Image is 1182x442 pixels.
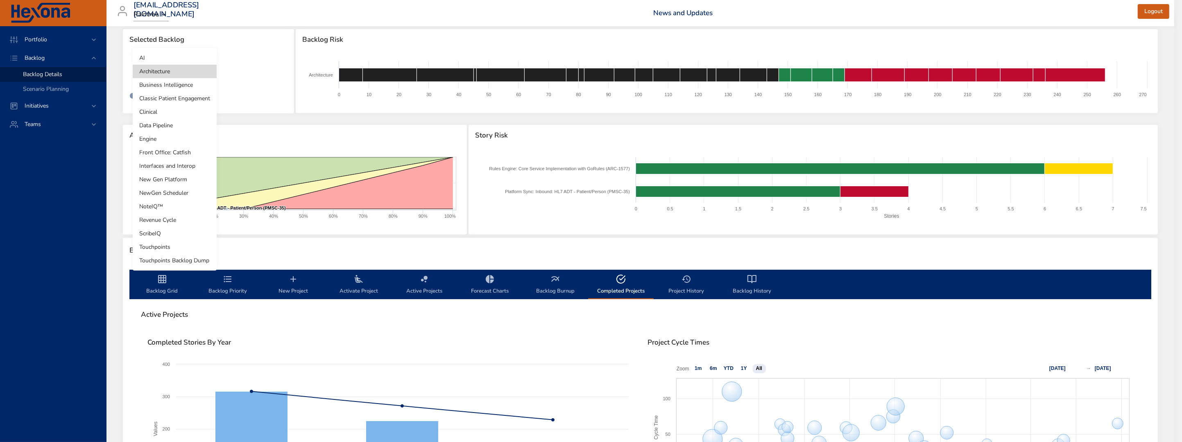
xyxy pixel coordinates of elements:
li: AI [133,51,217,65]
li: Touchpoints Backlog Dump [133,254,217,267]
li: NoteIQ™ [133,200,217,213]
li: Data Pipeline [133,119,217,132]
li: Interfaces and Interop [133,159,217,173]
li: NewGen Scheduler [133,186,217,200]
li: New Gen Platform [133,173,217,186]
li: Front Office: Catfish [133,146,217,159]
li: Architecture [133,65,217,78]
li: Clinical [133,105,217,119]
li: ScribeIQ [133,227,217,240]
li: Classic Patient Engagement [133,92,217,105]
li: Revenue Cycle [133,213,217,227]
li: Engine [133,132,217,146]
li: Business Intelligence [133,78,217,92]
li: Touchpoints [133,240,217,254]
